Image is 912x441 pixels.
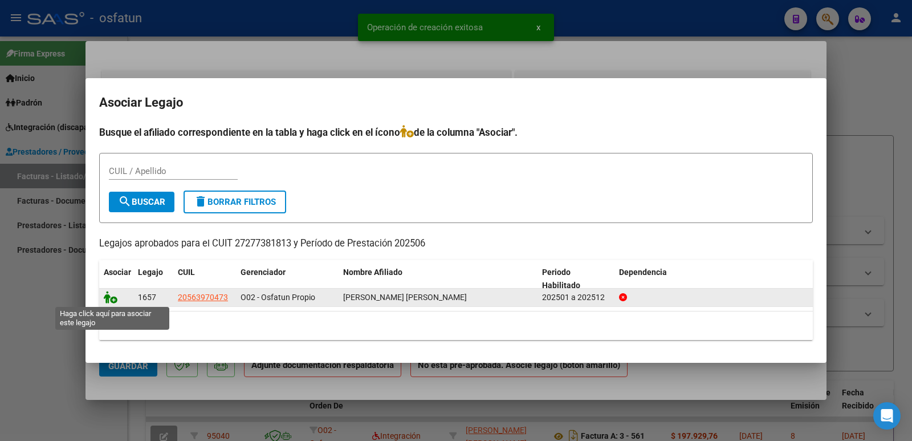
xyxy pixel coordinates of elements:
button: Borrar Filtros [184,191,286,213]
span: Gerenciador [241,268,286,277]
datatable-header-cell: Legajo [133,260,173,298]
div: 1 registros [99,311,813,340]
mat-icon: search [118,195,132,208]
datatable-header-cell: Periodo Habilitado [538,260,614,298]
span: 20563970473 [178,293,228,302]
span: O02 - Osfatun Propio [241,293,315,302]
span: Dependencia [619,268,667,277]
span: Legajo [138,268,163,277]
div: Open Intercom Messenger [873,402,901,430]
span: RONDINONI JUAN MARTIN [343,293,467,302]
span: CUIL [178,268,195,277]
span: Buscar [118,197,165,207]
datatable-header-cell: Asociar [99,260,133,298]
span: 1657 [138,293,156,302]
datatable-header-cell: Gerenciador [236,260,339,298]
span: Nombre Afiliado [343,268,402,277]
h4: Busque el afiliado correspondiente en la tabla y haga click en el ícono de la columna "Asociar". [99,125,813,140]
datatable-header-cell: CUIL [173,260,236,298]
span: Asociar [104,268,131,277]
mat-icon: delete [194,195,207,208]
datatable-header-cell: Nombre Afiliado [339,260,538,298]
div: 202501 a 202512 [542,291,610,304]
h2: Asociar Legajo [99,92,813,114]
span: Borrar Filtros [194,197,276,207]
span: Periodo Habilitado [542,268,580,290]
button: Buscar [109,192,174,212]
p: Legajos aprobados para el CUIT 27277381813 y Período de Prestación 202506 [99,237,813,251]
datatable-header-cell: Dependencia [614,260,813,298]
